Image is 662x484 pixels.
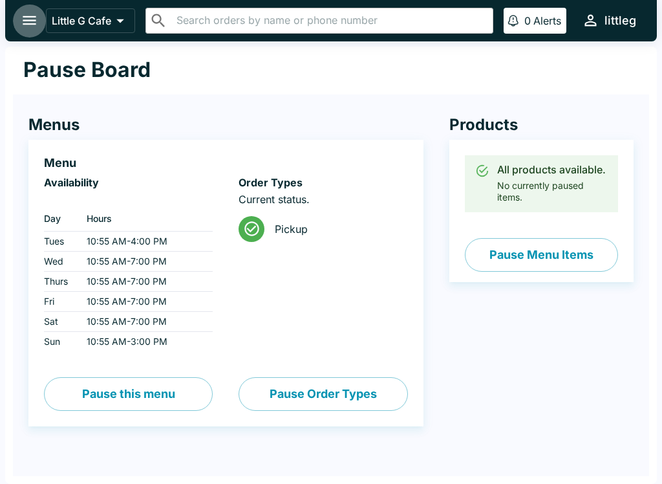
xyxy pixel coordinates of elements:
td: 10:55 AM - 3:00 PM [76,332,213,352]
th: Day [44,206,76,232]
p: 0 [524,14,531,27]
h6: Order Types [239,176,407,189]
div: All products available. [497,163,608,176]
span: Pickup [275,223,397,236]
button: Pause Menu Items [465,238,618,272]
div: No currently paused items. [497,159,608,208]
p: ‏ [44,193,213,206]
td: 10:55 AM - 7:00 PM [76,292,213,312]
input: Search orders by name or phone number [173,12,487,30]
td: Sat [44,312,76,332]
h1: Pause Board [23,57,151,83]
p: Alerts [533,14,561,27]
p: Current status. [239,193,407,206]
h6: Availability [44,176,213,189]
td: Fri [44,292,76,312]
button: Pause Order Types [239,377,407,411]
h4: Products [449,115,634,135]
td: 10:55 AM - 4:00 PM [76,232,213,252]
div: littleg [604,13,636,28]
td: 10:55 AM - 7:00 PM [76,252,213,272]
button: littleg [577,6,641,34]
td: 10:55 AM - 7:00 PM [76,272,213,292]
td: Tues [44,232,76,252]
th: Hours [76,206,213,232]
button: Pause this menu [44,377,213,411]
td: Sun [44,332,76,352]
button: open drawer [13,4,46,37]
p: Little G Cafe [52,14,111,27]
td: 10:55 AM - 7:00 PM [76,312,213,332]
td: Thurs [44,272,76,292]
td: Wed [44,252,76,272]
h4: Menus [28,115,423,135]
button: Little G Cafe [46,8,135,33]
